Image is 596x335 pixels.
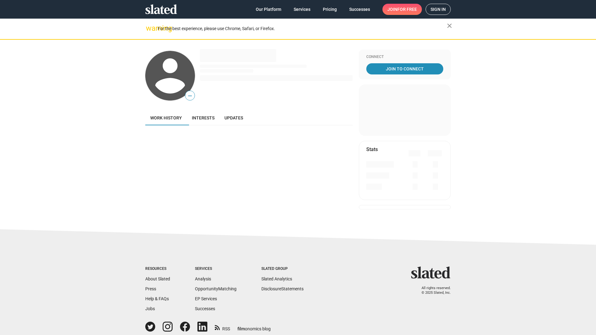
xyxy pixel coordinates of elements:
span: Our Platform [256,4,281,15]
mat-card-title: Stats [366,146,378,153]
a: DisclosureStatements [261,286,304,291]
a: EP Services [195,296,217,301]
span: for free [397,4,417,15]
a: Jobs [145,306,155,311]
a: Pricing [318,4,342,15]
span: Updates [224,115,243,120]
a: Services [289,4,315,15]
a: Successes [195,306,215,311]
div: Slated Group [261,266,304,271]
a: Slated Analytics [261,276,292,281]
a: About Slated [145,276,170,281]
div: For the best experience, please use Chrome, Safari, or Firefox. [158,25,447,33]
a: Work history [145,110,187,125]
a: Sign in [426,4,451,15]
span: Services [294,4,310,15]
a: Updates [219,110,248,125]
div: Connect [366,55,443,60]
mat-icon: warning [146,25,153,32]
p: All rights reserved. © 2025 Slated, Inc. [415,286,451,295]
a: Analysis [195,276,211,281]
a: Joinfor free [382,4,422,15]
a: Successes [344,4,375,15]
span: Join To Connect [368,63,442,74]
div: Resources [145,266,170,271]
a: Join To Connect [366,63,443,74]
span: Pricing [323,4,337,15]
span: Work history [150,115,182,120]
span: — [185,92,195,100]
span: Interests [192,115,214,120]
a: Press [145,286,156,291]
a: filmonomics blog [237,321,271,332]
span: film [237,326,245,331]
a: Interests [187,110,219,125]
span: Successes [349,4,370,15]
a: Our Platform [251,4,286,15]
a: RSS [215,322,230,332]
a: OpportunityMatching [195,286,237,291]
a: Help & FAQs [145,296,169,301]
mat-icon: close [446,22,453,29]
div: Services [195,266,237,271]
span: Join [387,4,417,15]
span: Sign in [431,4,446,15]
